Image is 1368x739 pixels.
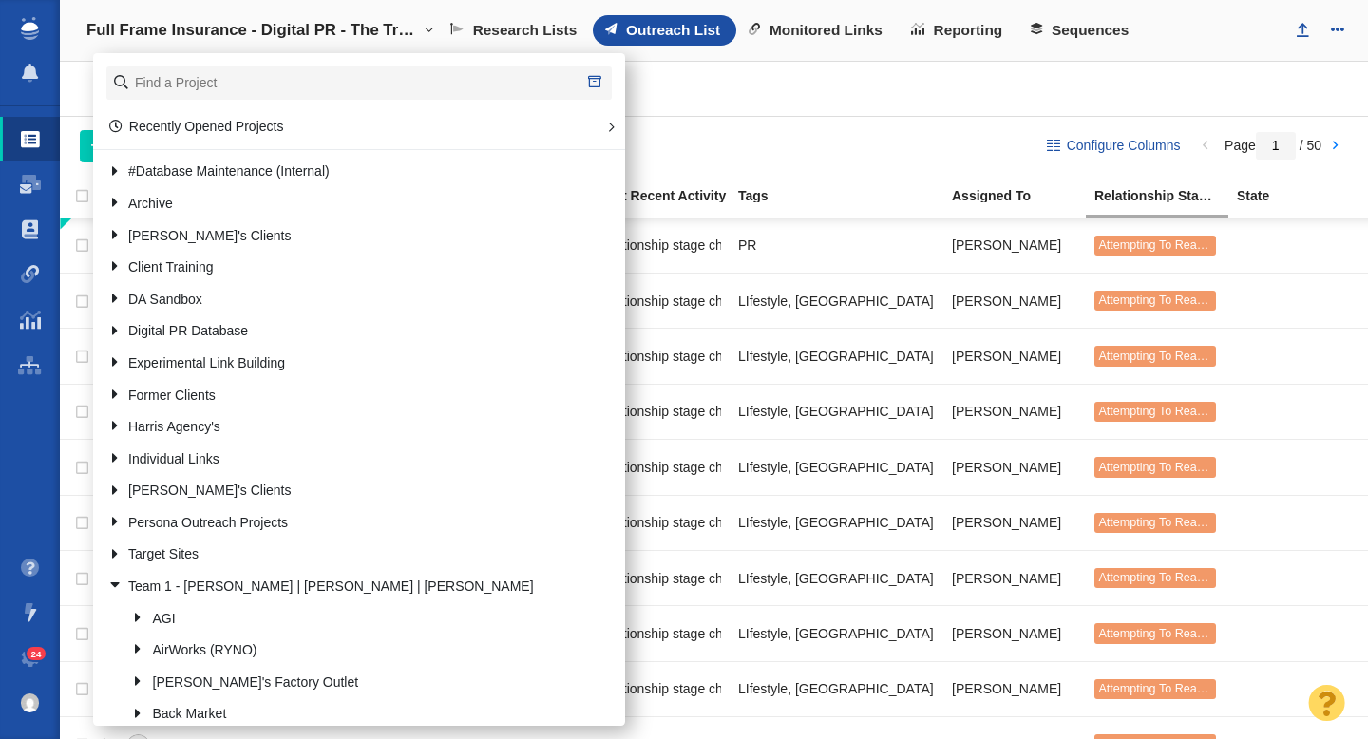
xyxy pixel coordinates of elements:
a: Recently Opened Projects [109,119,284,134]
span: Attempting To Reach (1 try) [1098,461,1244,474]
a: [PERSON_NAME]'s Clients [103,477,586,506]
span: LIfestyle, PR, Travel, travel [738,680,1017,697]
div: [PERSON_NAME] [952,613,1077,654]
td: Attempting To Reach (1 try) [1086,661,1228,716]
span: Attempting To Reach (1 try) [1098,571,1244,584]
button: Configure Columns [1035,130,1191,162]
a: Team 1 - [PERSON_NAME] | [PERSON_NAME] | [PERSON_NAME] [103,572,586,601]
a: Harris Agency's [103,413,586,443]
div: [PERSON_NAME] [952,446,1077,487]
a: AirWorks (RYNO) [127,636,586,666]
a: Client Training [103,254,586,283]
a: Target Sites [103,540,586,570]
td: Attempting To Reach (1 try) [1086,329,1228,384]
span: Outreach List [626,22,720,39]
span: LIfestyle, PR, Travel, travel [738,459,1017,476]
div: [PERSON_NAME] [952,391,1077,432]
span: LIfestyle, PR, Travel, travel [738,293,1017,310]
a: Tags [738,189,950,205]
div: [PERSON_NAME] [952,502,1077,543]
a: Sequences [1018,15,1145,46]
a: DA Sandbox [103,285,586,314]
td: Attempting To Reach (1 try) [1086,218,1228,274]
a: Digital PR Database [103,317,586,347]
span: LIfestyle, PR, Travel, travel [738,514,1017,531]
span: Reporting [934,22,1003,39]
span: Research Lists [473,22,578,39]
span: PR [738,237,756,254]
span: LIfestyle, PR, Travel, travel [738,403,1017,420]
div: [PERSON_NAME] [952,335,1077,376]
div: [PERSON_NAME] [952,669,1077,710]
a: AGI [127,604,586,634]
span: Sequences [1052,22,1129,39]
a: Reporting [899,15,1018,46]
div: Tags [738,189,950,202]
span: Monitored Links [769,22,883,39]
span: Page / 50 [1225,138,1321,153]
td: Attempting To Reach (1 try) [1086,495,1228,550]
a: Assigned To [952,189,1092,205]
span: Attempting To Reach (1 try) [1098,350,1244,363]
a: Experimental Link Building [103,349,586,378]
div: Relationship Stage [1094,189,1235,202]
a: Archive [103,189,586,218]
div: [PERSON_NAME] [952,558,1077,598]
div: [PERSON_NAME] [952,280,1077,321]
div: Most Recent Activity [596,189,736,202]
span: Relationship stage changed to: Scheduled [596,348,845,365]
td: Attempting To Reach (1 try) [1086,550,1228,605]
span: Attempting To Reach (1 try) [1098,238,1244,252]
a: Monitored Links [736,15,899,46]
span: Attempting To Reach (1 try) [1098,405,1244,418]
a: Research Lists [438,15,593,46]
div: Assigned To [952,189,1092,202]
span: LIfestyle, PR, Travel, travel [738,625,1017,642]
a: [PERSON_NAME]'s Clients [103,221,586,251]
span: 24 [27,647,47,661]
td: Attempting To Reach (1 try) [1086,440,1228,495]
div: Websites [80,66,241,110]
a: Persona Outreach Projects [103,508,586,538]
td: Attempting To Reach (1 try) [1086,606,1228,661]
a: Back Market [127,700,586,730]
div: [PERSON_NAME] [952,225,1077,266]
span: Configure Columns [1067,136,1181,156]
img: buzzstream_logo_iconsimple.png [21,17,38,40]
a: Individual Links [103,445,586,474]
span: Attempting To Reach (1 try) [1098,516,1244,529]
td: Attempting To Reach (1 try) [1086,273,1228,328]
a: Former Clients [103,381,586,410]
img: 8a21b1a12a7554901d364e890baed237 [21,693,40,712]
a: Relationship Stage [1094,189,1235,205]
a: [PERSON_NAME]'s Factory Outlet [127,668,586,697]
span: Attempting To Reach (1 try) [1098,627,1244,640]
button: Add People [80,130,204,162]
a: #Database Maintenance (Internal) [103,158,586,187]
h4: Full Frame Insurance - Digital PR - The Travel Photo Trust Index: How Images Shape Travel Plans [86,21,419,40]
a: Outreach List [593,15,736,46]
span: LIfestyle, PR, Travel, travel [738,348,1017,365]
td: Attempting To Reach (1 try) [1086,384,1228,439]
span: LIfestyle, PR, Travel, travel [738,570,1017,587]
span: Attempting To Reach (1 try) [1098,682,1244,695]
span: Attempting To Reach (1 try) [1098,294,1244,307]
input: Find a Project [106,66,612,100]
